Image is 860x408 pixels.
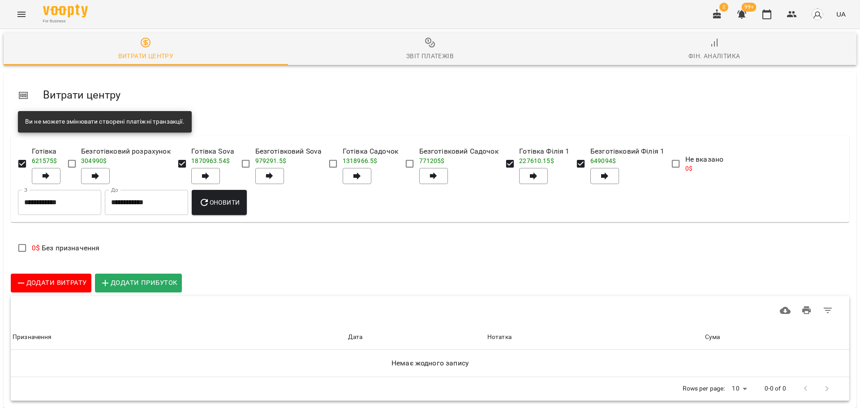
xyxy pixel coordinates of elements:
[705,332,720,343] div: Сума
[191,157,230,164] span: 1870963.54 $
[685,154,723,165] span: Не вказано
[16,277,86,289] span: Додати витрату
[191,146,234,157] span: Готівка Sova
[742,3,757,12] span: 99+
[192,190,247,215] button: Оновити
[343,146,398,157] span: Готівка Садочок
[43,18,88,24] span: For Business
[811,8,824,21] img: avatar_s.png
[348,332,483,343] span: Дата
[11,296,849,325] div: Table Toolbar
[255,168,284,184] button: Безготівковий Sova979291.5$
[590,146,664,157] span: Безготівковий Філія 1
[796,300,817,321] button: Друк
[685,165,692,172] span: 0 $
[728,382,750,395] div: 10
[95,274,182,292] button: Додати прибуток
[590,168,619,184] button: Безготівковий Філія 1649094$
[199,197,240,208] span: Оновити
[765,384,786,393] p: 0-0 of 0
[32,244,40,252] span: 0 $
[519,157,554,164] span: 227610.15 $
[81,146,171,157] span: Безготівковий розрахунок
[255,157,286,164] span: 979291.5 $
[683,384,725,393] p: Rows per page:
[519,168,548,184] button: Готівка Філія 1227610.15$
[833,6,849,22] button: UA
[343,168,371,184] button: Готівка Садочок1318966.5$
[487,332,512,343] div: Нотатка
[255,146,322,157] span: Безготівковий Sova
[343,157,377,164] span: 1318966.5 $
[11,274,91,292] button: Додати витрату
[688,51,740,61] div: Фін. Аналітика
[32,244,100,252] span: Без призначення
[81,157,107,164] span: 304990 $
[43,4,88,17] img: Voopty Logo
[836,9,846,19] span: UA
[705,332,720,343] div: Sort
[817,300,838,321] button: Фільтр
[43,88,842,102] h5: Витрати центру
[774,300,796,321] button: Завантажити CSV
[32,146,60,157] span: Готівка
[191,168,220,184] button: Готівка Sova1870963.54$
[11,4,32,25] button: Menu
[419,157,445,164] span: 771205 $
[13,357,847,369] h6: Немає жодного запису
[705,332,847,343] span: Сума
[348,332,362,343] div: Дата
[348,332,362,343] div: Sort
[406,51,454,61] div: Звіт платежів
[81,168,110,184] button: Безготівковий розрахунок304990$
[32,168,60,184] button: Готівка621575$
[519,146,569,157] span: Готівка Філія 1
[419,168,448,184] button: Безготівковий Садочок771205$
[487,332,701,343] span: Нотатка
[25,114,185,130] div: Ви не можете змінювати створені платіжні транзакції.
[13,332,52,343] div: Призначення
[32,157,57,164] span: 621575 $
[487,332,512,343] div: Sort
[590,157,616,164] span: 649094 $
[118,51,174,61] div: Витрати центру
[719,3,728,12] span: 2
[100,277,177,289] span: Додати прибуток
[13,332,344,343] span: Призначення
[419,146,499,157] span: Безготівковий Садочок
